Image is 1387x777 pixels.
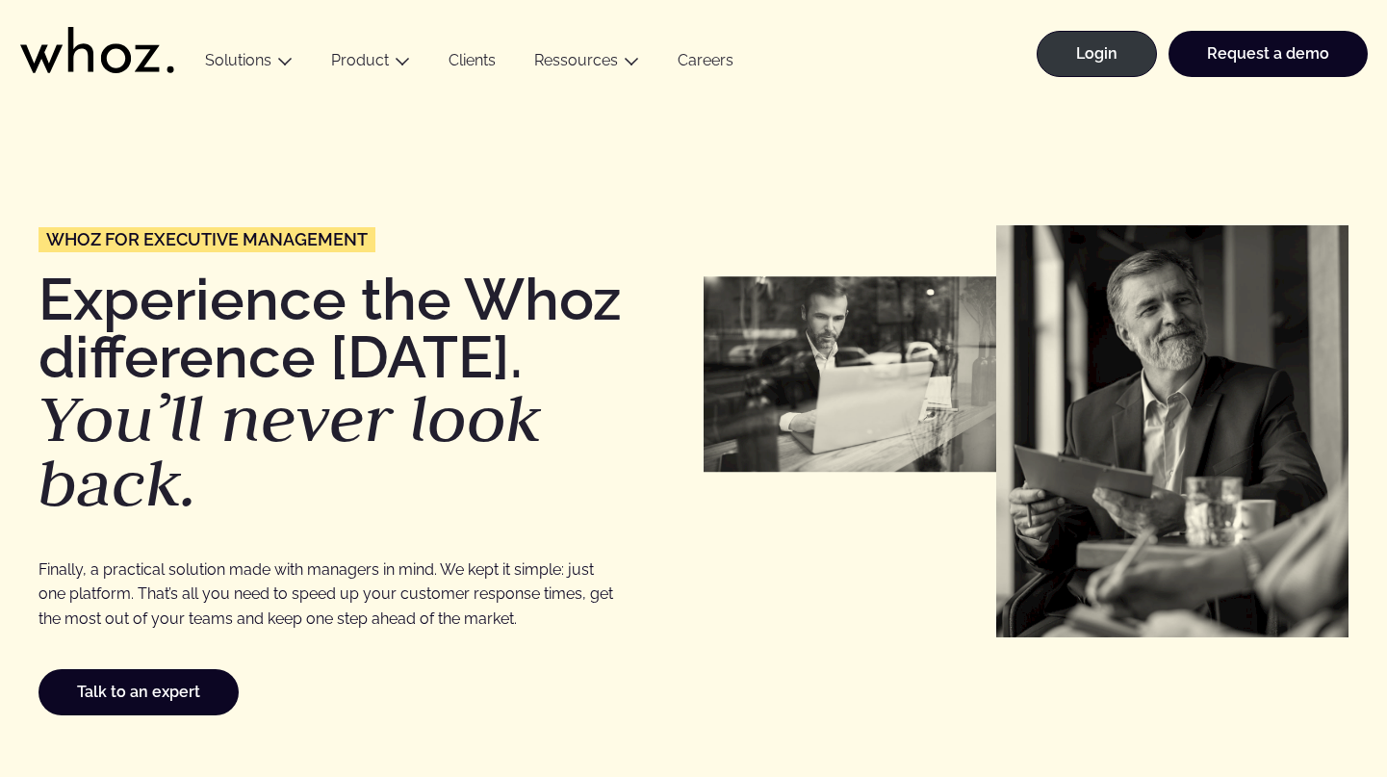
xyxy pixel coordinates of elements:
[331,51,389,69] a: Product
[1169,31,1368,77] a: Request a demo
[46,231,368,248] span: Whoz for Executive Management
[534,51,618,69] a: Ressources
[39,271,684,516] h1: Experience the Whoz difference [DATE].
[429,51,515,77] a: Clients
[1037,31,1157,77] a: Login
[39,669,239,715] a: Talk to an expert
[515,51,658,77] button: Ressources
[39,376,541,526] em: You’ll never look back.
[39,557,619,631] p: Finally, a practical solution made with managers in mind. We kept it simple: just one platform. T...
[658,51,753,77] a: Careers
[312,51,429,77] button: Product
[186,51,312,77] button: Solutions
